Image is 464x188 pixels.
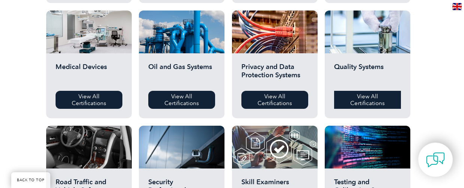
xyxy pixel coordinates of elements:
[241,63,308,85] h2: Privacy and Data Protection Systems
[334,63,401,85] h2: Quality Systems
[426,150,445,169] img: contact-chat.png
[56,91,122,109] a: View All Certifications
[148,63,215,85] h2: Oil and Gas Systems
[11,172,50,188] a: BACK TO TOP
[334,91,401,109] a: View All Certifications
[148,91,215,109] a: View All Certifications
[452,3,462,10] img: en
[56,63,122,85] h2: Medical Devices
[241,91,308,109] a: View All Certifications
